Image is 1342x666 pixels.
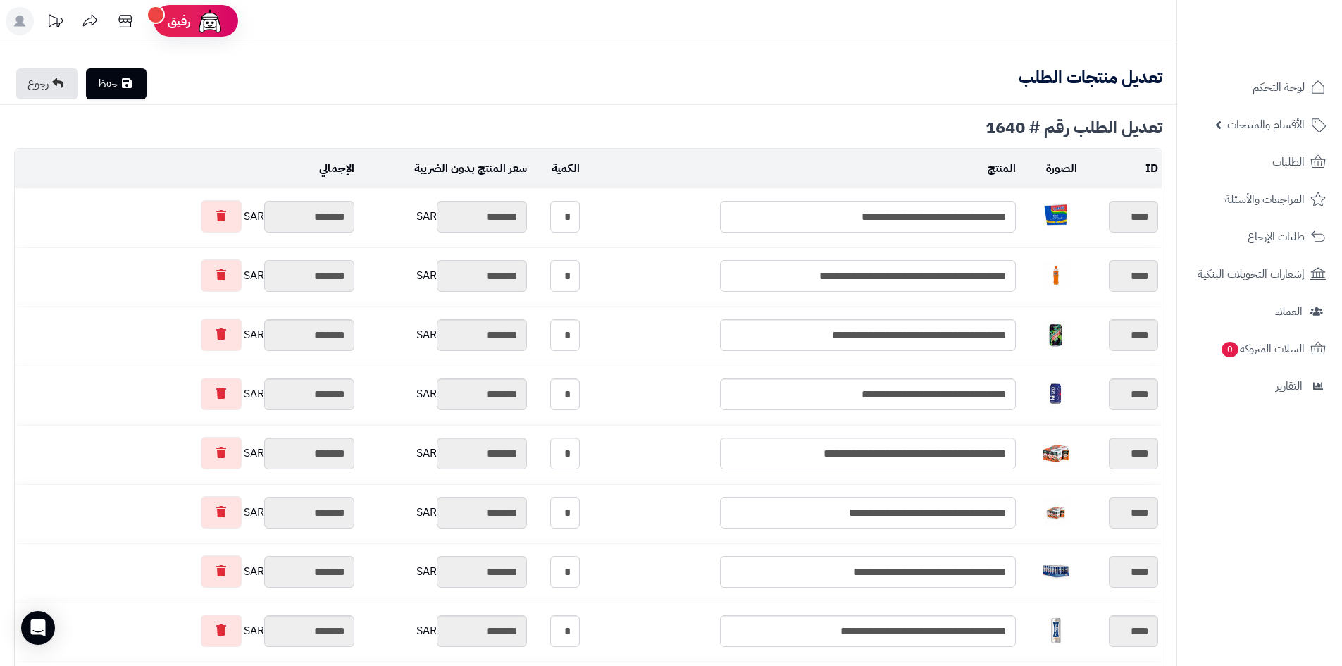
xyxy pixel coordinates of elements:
[18,378,354,410] div: SAR
[18,555,354,588] div: SAR
[1220,339,1305,359] span: السلات المتروكة
[1186,145,1334,179] a: الطلبات
[18,615,354,647] div: SAR
[1042,202,1070,230] img: 1747283225-Screenshot%202025-05-15%20072245-40x40.jpg
[18,259,354,292] div: SAR
[1042,617,1070,645] img: 1747825999-Screenshot%202025-05-21%20141256-40x40.jpg
[1198,264,1305,284] span: إشعارات التحويلات البنكية
[1272,152,1305,172] span: الطلبات
[361,260,527,292] div: SAR
[1186,295,1334,328] a: العملاء
[1253,78,1305,97] span: لوحة التحكم
[1042,380,1070,408] img: 1747641255-37MuAnv2Ak8iDtNswclxY6RhRXkc7hb0-40x40.jpg
[21,611,55,645] div: Open Intercom Messenger
[361,378,527,410] div: SAR
[1042,439,1070,467] img: 1747752952-e081f669-ed2f-4ad7-a6e2-e1bba2f5-40x40.jpg
[86,68,147,99] a: حفظ
[18,496,354,529] div: SAR
[361,438,527,469] div: SAR
[361,615,527,647] div: SAR
[18,319,354,351] div: SAR
[14,119,1162,136] div: تعديل الطلب رقم # 1640
[1186,220,1334,254] a: طلبات الإرجاع
[1248,227,1305,247] span: طلبات الإرجاع
[358,149,530,188] td: سعر المنتج بدون الضريبة
[1227,115,1305,135] span: الأقسام والمنتجات
[1019,65,1162,90] b: تعديل منتجات الطلب
[1042,498,1070,526] img: 1747753193-b629fba5-3101-4607-8c76-c246a9db-40x40.jpg
[583,149,1020,188] td: المنتج
[1225,190,1305,209] span: المراجعات والأسئلة
[196,7,224,35] img: ai-face.png
[1186,369,1334,403] a: التقارير
[15,149,358,188] td: الإجمالي
[37,7,73,39] a: تحديثات المنصة
[1081,149,1162,188] td: ID
[1019,149,1080,188] td: الصورة
[1186,257,1334,291] a: إشعارات التحويلات البنكية
[1186,70,1334,104] a: لوحة التحكم
[361,201,527,233] div: SAR
[361,319,527,351] div: SAR
[1275,302,1303,321] span: العملاء
[1042,321,1070,349] img: 1747589162-6e7ff969-24c4-4b5f-83cf-0a0709aa-40x40.jpg
[1042,557,1070,586] img: 1747824552-51pU-m%20b2XL._AC_SL1000-40x40.jpg
[168,13,190,30] span: رفيق
[1246,14,1329,44] img: logo-2.png
[1042,261,1070,290] img: 1747574567-92069f26-ea2c-41d8-b149-614162ac-40x40.jpg
[1186,332,1334,366] a: السلات المتروكة0
[1221,341,1239,358] span: 0
[18,437,354,469] div: SAR
[361,497,527,529] div: SAR
[1186,183,1334,216] a: المراجعات والأسئلة
[1276,376,1303,396] span: التقارير
[530,149,583,188] td: الكمية
[16,68,78,99] a: رجوع
[18,200,354,233] div: SAR
[361,556,527,588] div: SAR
